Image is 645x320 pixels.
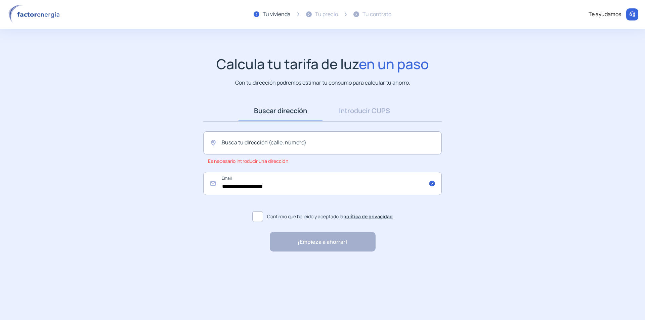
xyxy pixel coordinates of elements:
div: Tu contrato [362,10,391,19]
span: Es necesario introducir una dirección [208,154,288,168]
a: Introducir CUPS [322,100,406,121]
div: Tu precio [315,10,338,19]
img: logo factor [7,5,64,24]
h1: Calcula tu tarifa de luz [216,56,429,72]
span: en un paso [359,54,429,73]
div: Te ayudamos [589,10,621,19]
p: Con tu dirección podremos estimar tu consumo para calcular tu ahorro. [235,79,410,87]
span: Confirmo que he leído y aceptado la [267,213,393,220]
a: Buscar dirección [239,100,322,121]
a: política de privacidad [343,213,393,220]
img: llamar [629,11,636,18]
div: Tu vivienda [263,10,291,19]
